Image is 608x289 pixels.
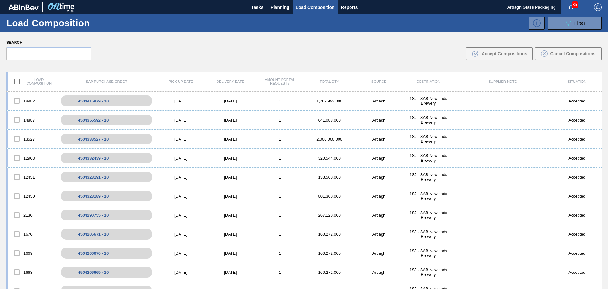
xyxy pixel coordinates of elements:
[574,21,585,26] span: Filter
[123,230,135,238] div: Copy
[206,99,255,103] div: [DATE]
[206,137,255,141] div: [DATE]
[354,137,403,141] div: Ardagh
[78,99,109,103] div: 4504416979 - 10
[8,94,57,108] div: 18982
[305,270,354,275] div: 160,272.000
[123,249,135,257] div: Copy
[78,232,109,237] div: 4504206671 - 10
[6,19,111,27] h1: Load Composition
[8,246,57,260] div: 1669
[305,99,354,103] div: 1,762,992.000
[305,232,354,237] div: 160,272.000
[552,118,602,122] div: Accepted
[78,194,109,199] div: 4504328189 - 10
[354,156,403,161] div: Ardagh
[561,3,581,12] button: Notifications
[594,3,602,11] img: Logout
[404,210,453,220] div: 1SJ - SAB Newlands Brewery
[255,251,305,256] div: 1
[156,118,206,122] div: [DATE]
[552,232,602,237] div: Accepted
[552,270,602,275] div: Accepted
[123,268,135,276] div: Copy
[156,175,206,180] div: [DATE]
[255,270,305,275] div: 1
[526,17,545,30] div: New Load Composition
[156,137,206,141] div: [DATE]
[250,3,264,11] span: Tasks
[255,232,305,237] div: 1
[206,251,255,256] div: [DATE]
[271,3,289,11] span: Planning
[206,156,255,161] div: [DATE]
[78,156,109,161] div: 4504332439 - 10
[78,175,109,180] div: 4504328191 - 10
[404,191,453,201] div: 1SJ - SAB Newlands Brewery
[354,118,403,122] div: Ardagh
[552,251,602,256] div: Accepted
[404,96,453,106] div: 1SJ - SAB Newlands Brewery
[305,80,354,83] div: Total Qty
[305,156,354,161] div: 320,544.000
[206,213,255,218] div: [DATE]
[305,251,354,256] div: 160,272.000
[8,75,57,88] div: Load composition
[404,267,453,277] div: 1SJ - SAB Newlands Brewery
[156,213,206,218] div: [DATE]
[354,99,403,103] div: Ardagh
[156,194,206,199] div: [DATE]
[206,232,255,237] div: [DATE]
[354,232,403,237] div: Ardagh
[156,156,206,161] div: [DATE]
[8,170,57,184] div: 12451
[123,154,135,162] div: Copy
[8,266,57,279] div: 1668
[6,38,91,47] label: Search
[548,17,602,30] button: Filter
[572,1,578,8] span: 85
[78,270,109,275] div: 4504206669 - 10
[296,3,335,11] span: Load Composition
[404,172,453,182] div: 1SJ - SAB Newlands Brewery
[305,194,354,199] div: 801,360.000
[156,232,206,237] div: [DATE]
[404,229,453,239] div: 1SJ - SAB Newlands Brewery
[305,118,354,122] div: 641,088.000
[206,80,255,83] div: Delivery Date
[8,151,57,165] div: 12903
[255,99,305,103] div: 1
[123,135,135,143] div: Copy
[341,3,358,11] span: Reports
[255,118,305,122] div: 1
[255,213,305,218] div: 1
[552,137,602,141] div: Accepted
[57,80,156,83] div: SAP Purchase Order
[8,4,39,10] img: TNhmsLtSVTkK8tSr43FrP2fwEKptu5GPRR3wAAAABJRU5ErkJggg==
[354,213,403,218] div: Ardagh
[255,156,305,161] div: 1
[305,213,354,218] div: 267,120.000
[206,270,255,275] div: [DATE]
[156,270,206,275] div: [DATE]
[123,211,135,219] div: Copy
[255,194,305,199] div: 1
[78,251,109,256] div: 4504206670 - 10
[156,251,206,256] div: [DATE]
[8,227,57,241] div: 1670
[305,175,354,180] div: 133,560.000
[354,80,403,83] div: Source
[8,189,57,203] div: 12450
[354,175,403,180] div: Ardagh
[123,97,135,105] div: Copy
[255,175,305,180] div: 1
[552,213,602,218] div: Accepted
[482,51,527,56] span: Accept Compositions
[78,137,109,141] div: 4504338527 - 10
[466,47,533,60] button: Accept Compositions
[8,113,57,127] div: 14887
[123,173,135,181] div: Copy
[550,51,595,56] span: Cancel Compositions
[123,116,135,124] div: Copy
[552,175,602,180] div: Accepted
